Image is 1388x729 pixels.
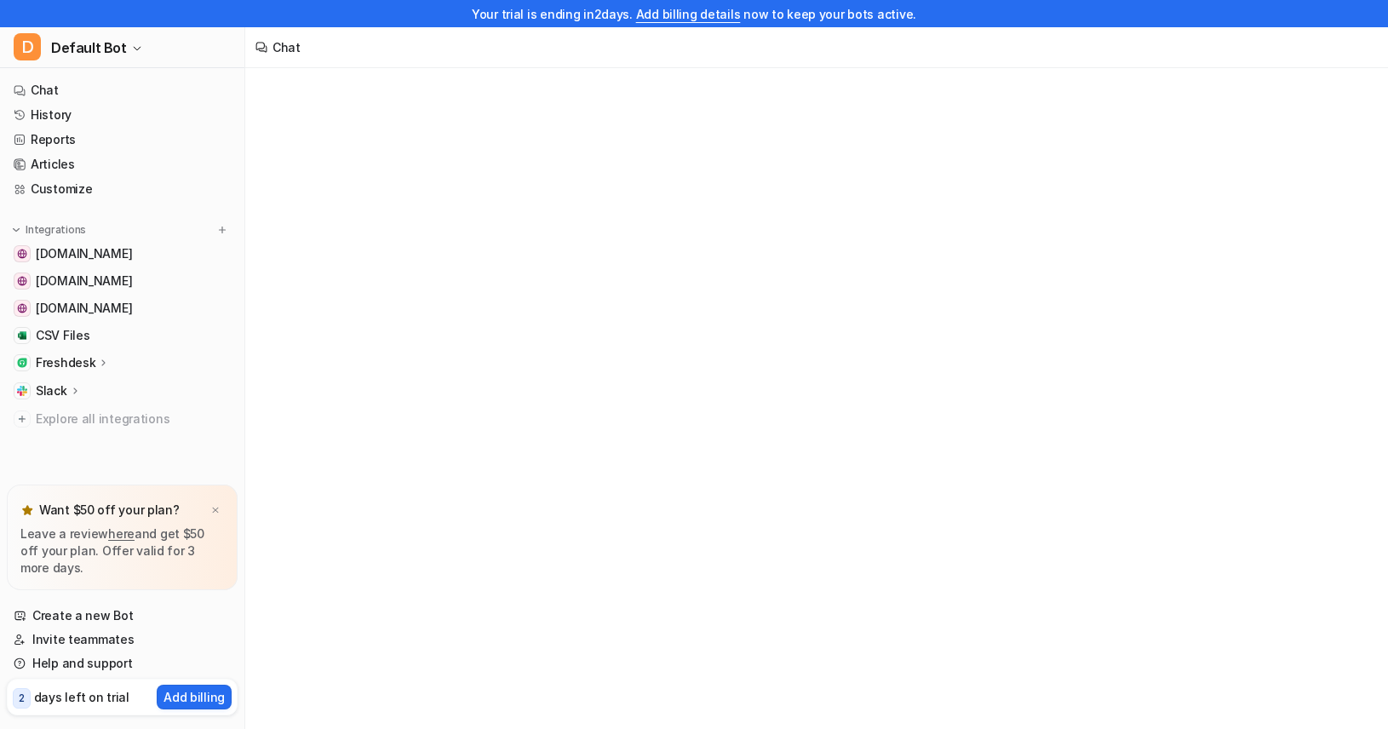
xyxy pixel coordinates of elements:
[36,327,89,344] span: CSV Files
[7,103,238,127] a: History
[20,525,224,577] p: Leave a review and get $50 off your plan. Offer valid for 3 more days.
[7,152,238,176] a: Articles
[7,604,238,628] a: Create a new Bot
[216,224,228,236] img: menu_add.svg
[51,36,127,60] span: Default Bot
[7,78,238,102] a: Chat
[163,688,225,706] p: Add billing
[36,354,95,371] p: Freshdesk
[20,503,34,517] img: star
[210,505,221,516] img: x
[17,386,27,396] img: Slack
[14,33,41,60] span: D
[7,652,238,675] a: Help and support
[7,221,91,238] button: Integrations
[7,269,238,293] a: www.learnworlds.com[DOMAIN_NAME]
[17,303,27,313] img: www.learnworlds.dev
[7,128,238,152] a: Reports
[26,223,86,237] p: Integrations
[19,691,25,706] p: 2
[7,407,238,431] a: Explore all integrations
[157,685,232,709] button: Add billing
[36,300,132,317] span: [DOMAIN_NAME]
[39,502,180,519] p: Want $50 off your plan?
[108,526,135,541] a: here
[17,358,27,368] img: Freshdesk
[36,245,132,262] span: [DOMAIN_NAME]
[7,324,238,347] a: CSV FilesCSV Files
[17,330,27,341] img: CSV Files
[34,688,129,706] p: days left on trial
[10,224,22,236] img: expand menu
[7,296,238,320] a: www.learnworlds.dev[DOMAIN_NAME]
[36,382,67,399] p: Slack
[36,405,231,433] span: Explore all integrations
[17,276,27,286] img: www.learnworlds.com
[17,249,27,259] img: support.learnworlds.com
[7,242,238,266] a: support.learnworlds.com[DOMAIN_NAME]
[636,7,741,21] a: Add billing details
[7,628,238,652] a: Invite teammates
[7,177,238,201] a: Customize
[14,410,31,428] img: explore all integrations
[272,38,301,56] div: Chat
[36,273,132,290] span: [DOMAIN_NAME]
